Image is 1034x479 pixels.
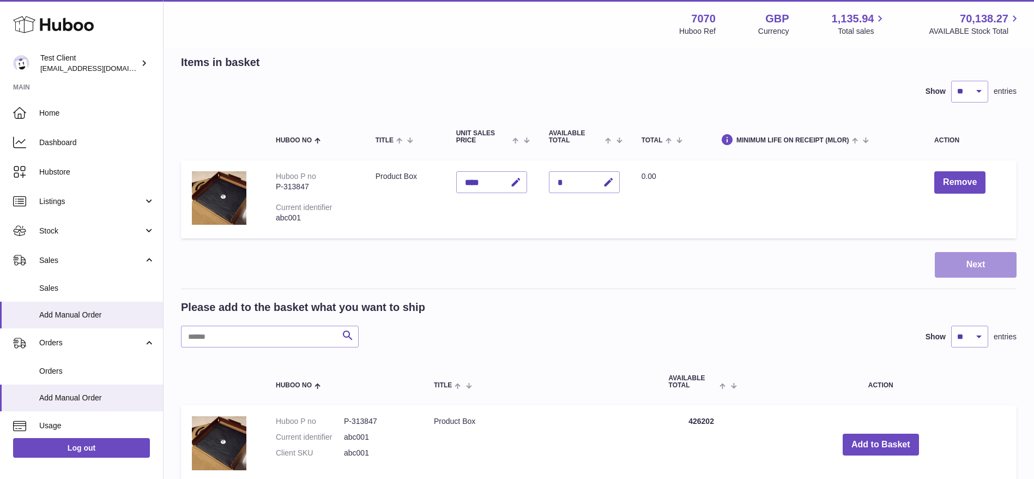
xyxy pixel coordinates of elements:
[929,11,1021,37] a: 70,138.27 AVAILABLE Stock Total
[926,86,946,97] label: Show
[39,196,143,207] span: Listings
[549,130,603,144] span: AVAILABLE Total
[40,53,138,74] div: Test Client
[832,11,874,26] span: 1,135.94
[39,338,143,348] span: Orders
[365,160,445,238] td: Product Box
[39,421,155,431] span: Usage
[994,332,1017,342] span: entries
[642,137,663,144] span: Total
[926,332,946,342] label: Show
[192,416,246,470] img: Product Box
[39,366,155,376] span: Orders
[181,55,260,70] h2: Items in basket
[276,382,312,389] span: Huboo no
[745,364,1017,400] th: Action
[192,171,246,225] img: Product Box
[929,26,1021,37] span: AVAILABLE Stock Total
[934,171,985,194] button: Remove
[39,255,143,266] span: Sales
[344,448,412,458] dd: abc001
[758,26,789,37] div: Currency
[276,172,316,181] div: Huboo P no
[832,11,887,37] a: 1,135.94 Total sales
[838,26,886,37] span: Total sales
[13,438,150,458] a: Log out
[276,203,332,212] div: Current identifier
[642,172,656,181] span: 0.00
[276,448,344,458] dt: Client SKU
[39,108,155,118] span: Home
[669,375,717,389] span: AVAILABLE Total
[456,130,510,144] span: Unit Sales Price
[765,11,789,26] strong: GBP
[344,432,412,442] dd: abc001
[39,310,155,320] span: Add Manual Order
[276,137,312,144] span: Huboo no
[934,137,1006,144] div: Action
[691,11,716,26] strong: 7070
[276,432,344,442] dt: Current identifier
[276,416,344,427] dt: Huboo P no
[344,416,412,427] dd: P-313847
[276,213,354,223] div: abc001
[935,252,1017,278] button: Next
[994,86,1017,97] span: entries
[39,167,155,177] span: Hubstore
[843,434,919,456] button: Add to Basket
[434,382,452,389] span: Title
[39,393,155,403] span: Add Manual Order
[736,137,849,144] span: Minimum Life On Receipt (MLOR)
[40,64,160,73] span: [EMAIL_ADDRESS][DOMAIN_NAME]
[376,137,394,144] span: Title
[39,137,155,148] span: Dashboard
[181,300,425,315] h2: Please add to the basket what you want to ship
[13,55,29,71] img: internalAdmin-7070@internal.huboo.com
[679,26,716,37] div: Huboo Ref
[39,283,155,294] span: Sales
[276,182,354,192] div: P-313847
[960,11,1008,26] span: 70,138.27
[39,226,143,236] span: Stock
